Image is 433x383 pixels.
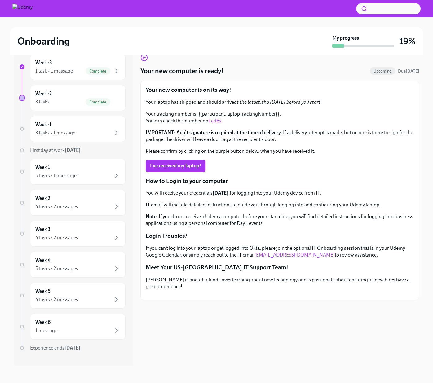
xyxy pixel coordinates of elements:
span: Complete [86,69,110,73]
h6: Week -2 [35,90,52,97]
p: Your laptop has shipped and should arrive . [146,99,414,106]
p: IT email will include detailed instructions to guide you through logging into and configuring you... [146,201,414,208]
span: Upcoming [370,69,395,73]
p: Your tracking number is: {{participant.laptopTrackingNumber}}. You can check this number on [146,111,414,124]
div: 4 tasks • 2 messages [35,203,78,210]
div: 1 task • 1 message [35,68,73,74]
button: I've received my laptop! [146,160,205,172]
span: Experience ends [30,345,80,351]
a: Week 54 tasks • 2 messages [19,283,126,309]
h2: Onboarding [17,35,70,47]
a: Week 34 tasks • 2 messages [19,221,126,247]
h6: Week -3 [35,59,52,66]
h6: Week -1 [35,121,51,128]
a: Week 61 message [19,314,126,340]
a: FedEx. [208,118,223,124]
p: If you can’t log into your laptop or get logged into Okta, please join the optional IT Onboarding... [146,245,414,258]
h6: Week 2 [35,195,50,202]
a: Week 45 tasks • 2 messages [19,252,126,278]
a: Week -13 tasks • 1 message [19,116,126,142]
div: 5 tasks • 6 messages [35,172,79,179]
p: Meet Your US-[GEOGRAPHIC_DATA] IT Support Team! [146,263,414,271]
div: 4 tasks • 2 messages [35,296,78,303]
p: How to Login to your computer [146,177,414,185]
p: [PERSON_NAME] is one-of-a-kind, loves learning about new technology and is passionate about ensur... [146,276,414,290]
strong: [DATE] [65,147,81,153]
img: Udemy [12,4,33,14]
h6: Week 6 [35,319,51,326]
a: Week -31 task • 1 messageComplete [19,54,126,80]
a: First day at work[DATE] [19,147,126,154]
span: August 23rd, 2025 13:00 [398,68,419,74]
strong: [DATE] [64,345,80,351]
p: : If you do not receive a Udemy computer before your start date, you will find detailed instructi... [146,213,414,227]
span: Due [398,68,419,74]
strong: Note [146,214,157,219]
strong: [DATE], [213,190,230,196]
em: at the latest, the [DATE] before you start [234,99,320,105]
strong: My progress [332,35,359,42]
strong: IMPORTANT: Adult signature is required at the time of delivery [146,130,281,135]
a: Week 24 tasks • 2 messages [19,190,126,216]
a: Week -23 tasksComplete [19,85,126,111]
span: I've received my laptop! [150,163,201,169]
h3: 19% [399,36,416,47]
strong: [DATE] [406,68,419,74]
h4: Your new computer is ready! [140,66,224,76]
p: Please confirm by clicking on the purple button below, when you have received it. [146,148,414,155]
div: 3 tasks • 1 message [35,130,75,136]
div: 5 tasks • 2 messages [35,265,78,272]
h6: Week 3 [35,226,51,233]
a: Week 15 tasks • 6 messages [19,159,126,185]
a: [EMAIL_ADDRESS][DOMAIN_NAME] [254,252,335,258]
div: 3 tasks [35,99,50,105]
h6: Week 5 [35,288,51,295]
p: You will receive your credentials for logging into your Udemy device from IT. [146,190,414,196]
p: Your new computer is on its way! [146,86,414,94]
p: . If a delivery attempt is made, but no one is there to sign for the package, the driver will lea... [146,129,414,143]
span: Complete [86,100,110,104]
div: 1 message [35,327,57,334]
h6: Week 1 [35,164,50,171]
h6: Week 4 [35,257,51,264]
span: First day at work [30,147,81,153]
p: Login Troubles? [146,232,414,240]
div: 4 tasks • 2 messages [35,234,78,241]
